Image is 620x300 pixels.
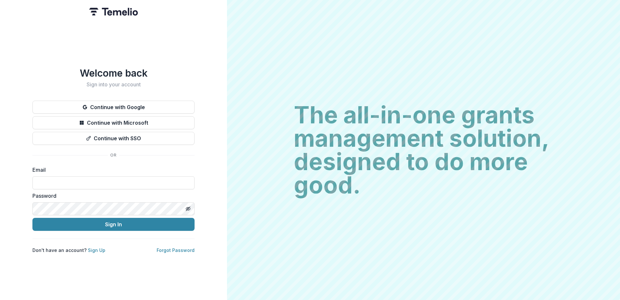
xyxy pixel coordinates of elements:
h1: Welcome back [32,67,195,79]
button: Continue with Microsoft [32,116,195,129]
label: Email [32,166,191,174]
a: Forgot Password [157,247,195,253]
a: Sign Up [88,247,105,253]
p: Don't have an account? [32,247,105,254]
button: Toggle password visibility [183,204,193,214]
button: Sign In [32,218,195,231]
img: Temelio [89,8,138,16]
label: Password [32,192,191,200]
button: Continue with Google [32,101,195,114]
button: Continue with SSO [32,132,195,145]
h2: Sign into your account [32,81,195,88]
